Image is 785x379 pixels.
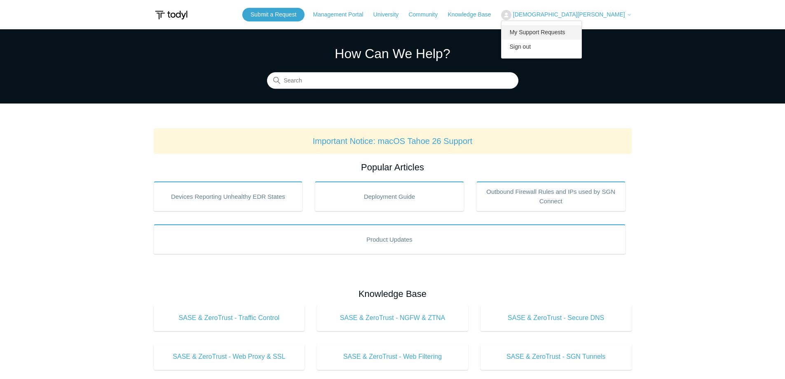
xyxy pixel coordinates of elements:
a: Devices Reporting Unhealthy EDR States [154,181,303,211]
a: SASE & ZeroTrust - SGN Tunnels [480,344,632,370]
a: Community [408,10,446,19]
a: Knowledge Base [448,10,499,19]
h1: How Can We Help? [267,44,518,64]
span: SASE & ZeroTrust - Secure DNS [493,313,619,323]
span: SASE & ZeroTrust - Web Filtering [329,352,456,362]
input: Search [267,73,518,89]
span: SASE & ZeroTrust - SGN Tunnels [493,352,619,362]
span: SASE & ZeroTrust - Web Proxy & SSL [166,352,293,362]
button: [DEMOGRAPHIC_DATA][PERSON_NAME] [501,10,632,20]
span: SASE & ZeroTrust - Traffic Control [166,313,293,323]
a: Product Updates [154,224,626,254]
img: Todyl Support Center Help Center home page [154,7,189,23]
h2: Popular Articles [154,160,632,174]
a: University [373,10,407,19]
a: Submit a Request [242,8,305,21]
a: Management Portal [313,10,371,19]
a: SASE & ZeroTrust - NGFW & ZTNA [317,305,468,331]
a: Deployment Guide [315,181,464,211]
a: SASE & ZeroTrust - Traffic Control [154,305,305,331]
span: [DEMOGRAPHIC_DATA][PERSON_NAME] [513,11,625,18]
a: SASE & ZeroTrust - Web Proxy & SSL [154,344,305,370]
a: Outbound Firewall Rules and IPs used by SGN Connect [476,181,626,211]
a: Sign out [501,40,582,54]
a: SASE & ZeroTrust - Secure DNS [480,305,632,331]
a: SASE & ZeroTrust - Web Filtering [317,344,468,370]
h2: Knowledge Base [154,287,632,301]
span: SASE & ZeroTrust - NGFW & ZTNA [329,313,456,323]
a: Important Notice: macOS Tahoe 26 Support [313,137,473,146]
a: My Support Requests [501,25,582,40]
